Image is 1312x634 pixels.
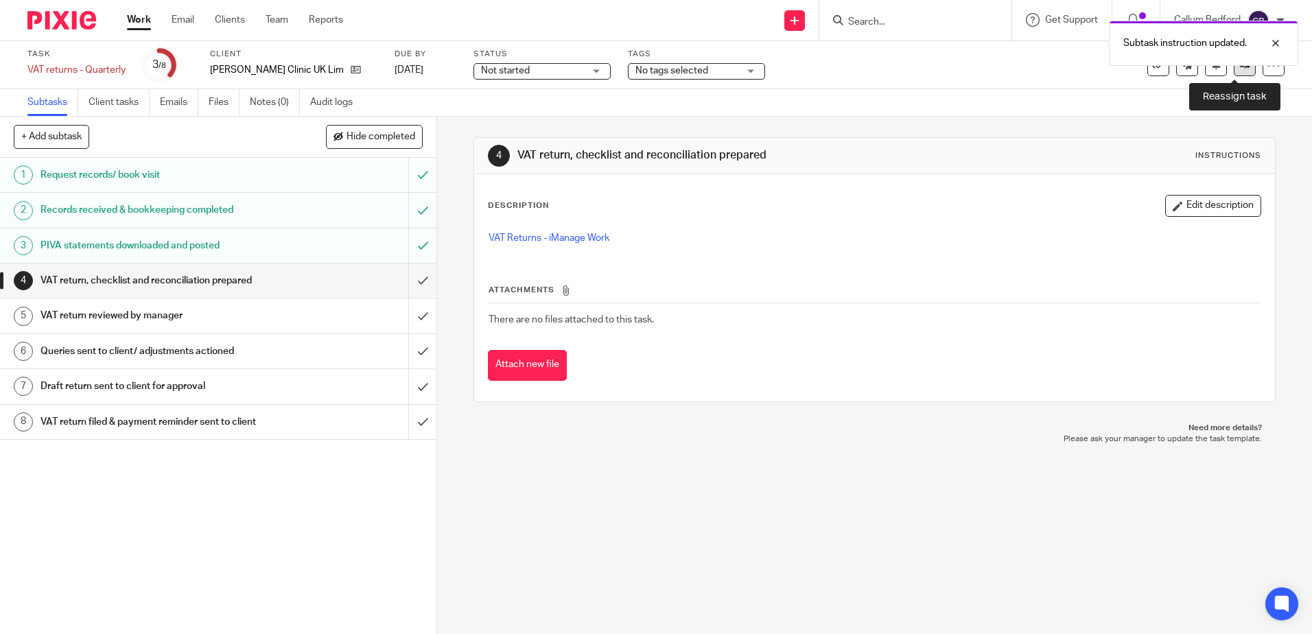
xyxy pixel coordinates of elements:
[209,89,239,116] a: Files
[1123,36,1247,50] p: Subtask instruction updated.
[27,11,96,30] img: Pixie
[488,145,510,167] div: 4
[1195,150,1261,161] div: Instructions
[40,305,277,326] h1: VAT return reviewed by manager
[27,49,126,60] label: Task
[14,165,33,185] div: 1
[489,286,554,294] span: Attachments
[14,125,89,148] button: + Add subtask
[40,235,277,256] h1: PIVA statements downloaded and posted
[487,423,1261,434] p: Need more details?
[14,377,33,396] div: 7
[489,315,654,325] span: There are no files attached to this task.
[14,236,33,255] div: 3
[215,13,245,27] a: Clients
[40,165,277,185] h1: Request records/ book visit
[14,201,33,220] div: 2
[40,412,277,432] h1: VAT return filed & payment reminder sent to client
[309,13,343,27] a: Reports
[517,148,904,163] h1: VAT return, checklist and reconciliation prepared
[395,65,423,75] span: [DATE]
[40,270,277,291] h1: VAT return, checklist and reconciliation prepared
[1247,10,1269,32] img: svg%3E
[628,49,765,60] label: Tags
[266,13,288,27] a: Team
[40,376,277,397] h1: Draft return sent to client for approval
[1165,195,1261,217] button: Edit description
[489,233,609,243] a: VAT Returns - iManage Work
[210,63,344,77] p: [PERSON_NAME] Clinic UK Limited
[40,341,277,362] h1: Queries sent to client/ adjustments actioned
[27,63,126,77] div: VAT returns - Quarterly
[250,89,300,116] a: Notes (0)
[172,13,194,27] a: Email
[14,271,33,290] div: 4
[487,434,1261,445] p: Please ask your manager to update the task template.
[159,62,166,69] small: /8
[40,200,277,220] h1: Records received & bookkeeping completed
[488,200,549,211] p: Description
[326,125,423,148] button: Hide completed
[635,66,708,75] span: No tags selected
[89,89,150,116] a: Client tasks
[160,89,198,116] a: Emails
[14,342,33,361] div: 6
[488,350,567,381] button: Attach new file
[473,49,611,60] label: Status
[27,89,78,116] a: Subtasks
[14,307,33,326] div: 5
[347,132,415,143] span: Hide completed
[210,49,377,60] label: Client
[127,13,151,27] a: Work
[481,66,530,75] span: Not started
[14,412,33,432] div: 8
[395,49,456,60] label: Due by
[152,57,166,73] div: 3
[310,89,363,116] a: Audit logs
